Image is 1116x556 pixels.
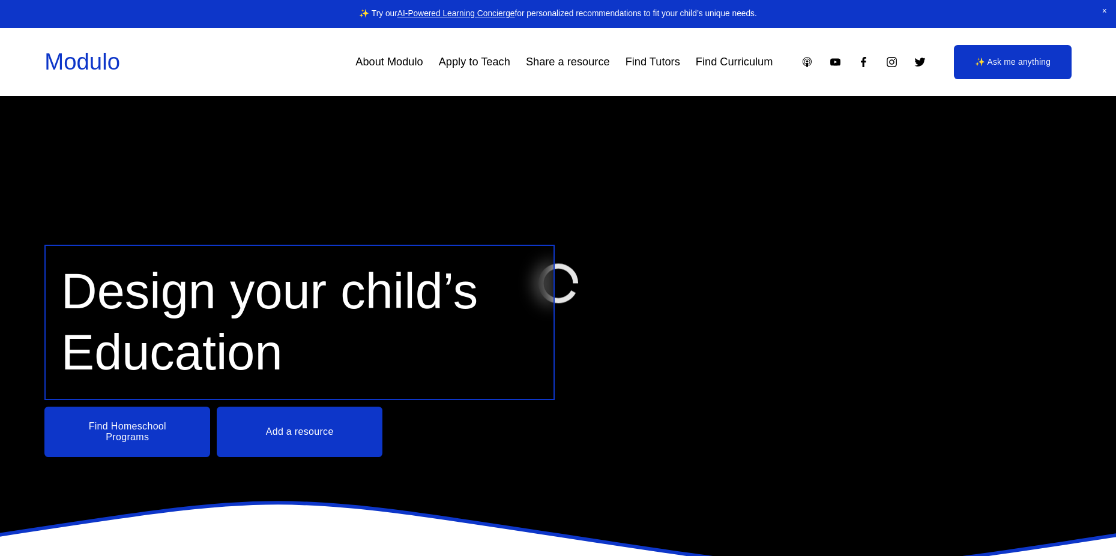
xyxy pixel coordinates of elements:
[801,56,813,68] a: Apple Podcasts
[439,51,510,73] a: Apply to Teach
[857,56,870,68] a: Facebook
[954,45,1071,79] a: ✨ Ask me anything
[217,407,382,458] a: Add a resource
[829,56,842,68] a: YouTube
[61,263,492,380] span: Design your child’s Education
[914,56,926,68] a: Twitter
[696,51,773,73] a: Find Curriculum
[526,51,610,73] a: Share a resource
[626,51,680,73] a: Find Tutors
[44,407,210,458] a: Find Homeschool Programs
[44,49,120,74] a: Modulo
[397,9,515,18] a: AI-Powered Learning Concierge
[355,51,423,73] a: About Modulo
[885,56,898,68] a: Instagram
